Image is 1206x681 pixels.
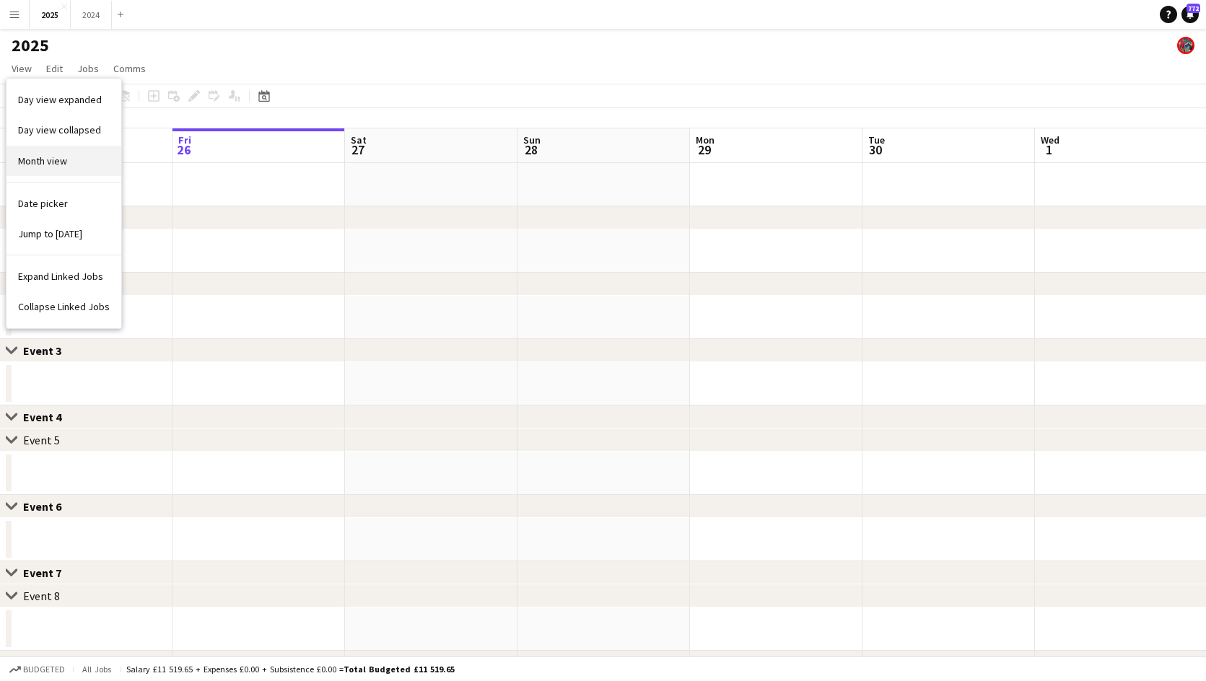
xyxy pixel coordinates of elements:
button: Budgeted [7,662,67,677]
div: Salary £11 519.65 + Expenses £0.00 + Subsistence £0.00 = [126,664,455,675]
span: 30 [866,141,885,158]
a: Day view collapsed [6,115,121,145]
span: Jump to [DATE] [18,227,82,240]
span: Sat [351,133,367,146]
span: Mon [696,133,715,146]
a: Jump to today [6,219,121,249]
a: Month view [6,146,121,176]
span: All jobs [79,664,114,675]
span: Jobs [77,62,99,75]
div: Event 7 [23,566,73,580]
span: 25 [4,141,24,158]
span: Comms [113,62,146,75]
span: Total Budgeted £11 519.65 [344,664,455,675]
span: Sun [523,133,541,146]
div: Event 5 [23,433,60,447]
a: Day view expanded [6,84,121,115]
span: Fri [178,133,191,146]
span: View [12,62,32,75]
span: Day view collapsed [18,123,101,136]
span: 28 [521,141,541,158]
span: 29 [694,141,715,158]
span: Wed [1041,133,1059,146]
div: Event 6 [23,499,73,514]
div: New group [23,655,77,669]
span: Edit [46,62,63,75]
div: Event 4 [23,410,73,424]
a: 772 [1181,6,1199,23]
span: Date picker [18,197,68,210]
a: Comms [108,59,152,78]
button: 2024 [71,1,112,29]
a: Jobs [71,59,105,78]
span: Collapse Linked Jobs [18,300,110,313]
span: 27 [349,141,367,158]
span: 26 [176,141,191,158]
span: Tue [868,133,885,146]
a: Date picker [6,188,121,219]
a: View [6,59,38,78]
a: Expand Linked Jobs [6,261,121,291]
span: Month view [18,154,67,167]
a: Collapse Linked Jobs [6,291,121,322]
div: Event 8 [23,589,60,603]
span: Day view expanded [18,93,102,106]
button: 2025 [30,1,71,29]
span: Expand Linked Jobs [18,270,103,283]
span: 772 [1187,4,1200,13]
h1: 2025 [12,35,49,56]
span: 1 [1039,141,1059,158]
span: Budgeted [23,664,65,675]
div: Event 3 [23,343,73,358]
a: Edit [40,59,69,78]
app-user-avatar: Lucia Aguirre de Potter [1177,37,1194,54]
